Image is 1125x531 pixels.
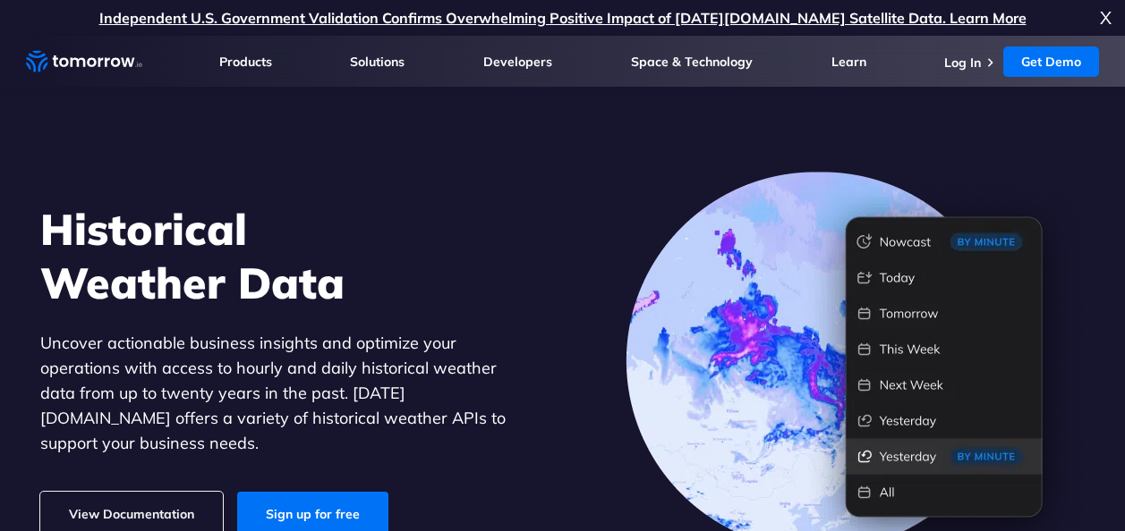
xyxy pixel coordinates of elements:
a: Products [219,54,272,70]
a: Learn [831,54,866,70]
a: Get Demo [1003,46,1099,77]
a: Space & Technology [631,54,753,70]
a: Log In [944,55,981,71]
a: Home link [26,48,142,75]
p: Uncover actionable business insights and optimize your operations with access to hourly and daily... [40,331,533,456]
a: Independent U.S. Government Validation Confirms Overwhelming Positive Impact of [DATE][DOMAIN_NAM... [99,9,1027,27]
a: Solutions [350,54,405,70]
h1: Historical Weather Data [40,202,533,309]
a: Developers [483,54,552,70]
